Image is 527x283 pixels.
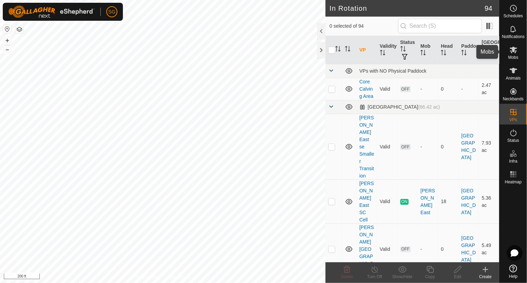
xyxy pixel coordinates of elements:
a: Core Calving Area [359,79,373,99]
div: - [420,246,435,253]
button: – [3,45,11,54]
span: OFF [400,246,411,252]
span: Delete [341,274,353,279]
th: Validity [377,36,398,64]
td: 5.49 ac [479,223,499,275]
span: OFF [400,86,411,92]
a: [GEOGRAPHIC_DATA] [461,235,476,263]
span: OFF [400,144,411,150]
span: Neckbands [503,97,524,101]
td: 2.47 ac [479,78,499,100]
span: 0 selected of 94 [330,22,398,30]
div: Turn Off [361,274,388,280]
td: 5.36 ac [479,180,499,223]
th: VP [357,36,377,64]
span: Animals [506,76,521,80]
a: [PERSON_NAME][GEOGRAPHIC_DATA] [359,225,374,274]
div: - [420,143,435,150]
td: Valid [377,223,398,275]
td: - [458,78,479,100]
span: ON [400,199,409,205]
a: Privacy Policy [135,274,161,280]
a: Contact Us [170,274,190,280]
td: 0 [438,114,458,180]
button: Map Layers [15,25,24,34]
div: [PERSON_NAME] East [420,187,435,216]
a: [GEOGRAPHIC_DATA] [461,133,476,160]
span: Mobs [508,55,518,60]
th: Mob [418,36,438,64]
a: [PERSON_NAME] East SC Cell [359,181,374,222]
button: + [3,36,11,45]
td: 7.93 ac [479,114,499,180]
img: Gallagher Logo [8,6,95,18]
td: 0 [438,78,458,100]
th: Status [398,36,418,64]
p-sorticon: Activate to sort [461,51,467,56]
div: Copy [416,274,444,280]
a: [GEOGRAPHIC_DATA] [461,188,476,215]
p-sorticon: Activate to sort [482,54,487,60]
a: [PERSON_NAME] East se Smaller Transition [359,115,374,179]
span: 94 [485,3,492,13]
span: Heatmap [505,180,522,184]
h2: In Rotation [330,4,485,12]
div: [GEOGRAPHIC_DATA] [359,104,440,110]
th: Paddock [458,36,479,64]
span: SG [108,8,115,16]
p-sorticon: Activate to sort [441,51,446,56]
span: Schedules [503,14,523,18]
span: Notifications [502,35,525,39]
span: (66.42 ac) [418,104,440,110]
span: Infra [509,159,517,163]
div: Show/Hide [388,274,416,280]
div: Create [472,274,499,280]
a: Help [500,262,527,281]
p-sorticon: Activate to sort [380,51,385,56]
td: Valid [377,180,398,223]
p-sorticon: Activate to sort [345,47,350,53]
td: Valid [377,78,398,100]
span: Help [509,274,518,279]
span: Status [507,138,519,143]
div: - [420,85,435,93]
button: Reset Map [3,25,11,33]
p-sorticon: Activate to sort [335,47,341,53]
td: 18 [438,180,458,223]
p-sorticon: Activate to sort [400,47,406,53]
div: VPs with NO Physical Paddock [359,68,497,74]
th: [GEOGRAPHIC_DATA] Area [479,36,499,64]
th: Head [438,36,458,64]
div: Edit [444,274,472,280]
td: Valid [377,114,398,180]
input: Search (S) [398,19,482,33]
span: VPs [509,118,517,122]
p-sorticon: Activate to sort [420,51,426,56]
td: 0 [438,223,458,275]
